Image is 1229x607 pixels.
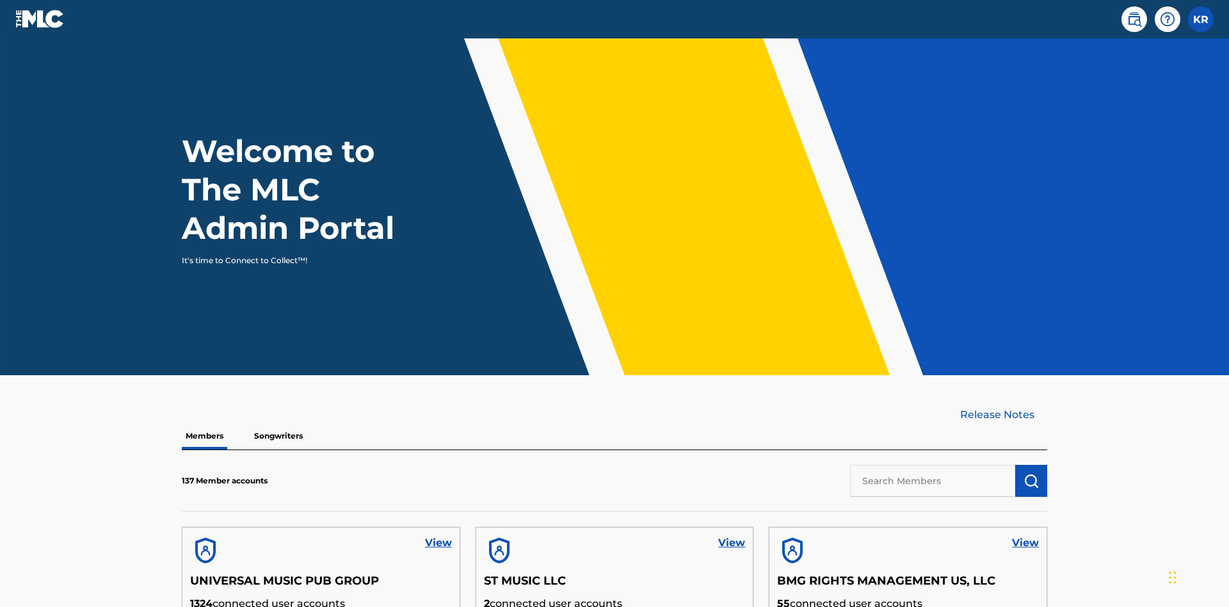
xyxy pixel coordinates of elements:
h5: UNIVERSAL MUSIC PUB GROUP [190,574,452,596]
h5: BMG RIGHTS MANAGEMENT US, LLC [777,574,1039,596]
a: View [718,535,745,551]
div: Drag [1169,558,1177,597]
a: View [1012,535,1039,551]
img: Search Works [1024,473,1039,489]
img: MLC Logo [15,10,65,28]
a: View [425,535,452,551]
p: Members [182,423,227,449]
div: Help [1155,6,1180,32]
iframe: Chat Widget [1165,546,1229,607]
a: Public Search [1121,6,1147,32]
img: help [1160,12,1175,27]
img: account [777,535,808,566]
a: Release Notes [960,407,1047,423]
h5: ST MUSIC LLC [484,574,746,596]
p: Songwriters [250,423,307,449]
img: account [190,535,221,566]
img: search [1127,12,1142,27]
h1: Welcome to The MLC Admin Portal [182,132,421,247]
div: User Menu [1188,6,1214,32]
p: It's time to Connect to Collect™! [182,255,404,266]
input: Search Members [850,465,1015,497]
p: 137 Member accounts [182,475,268,487]
img: account [484,535,515,566]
